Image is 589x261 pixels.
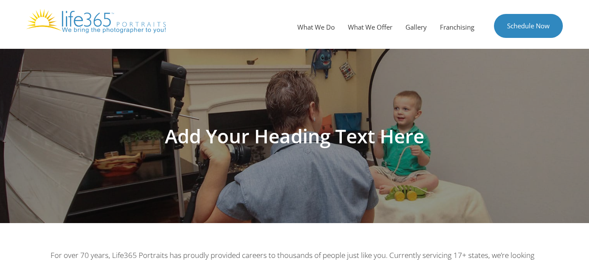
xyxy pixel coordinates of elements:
a: What We Do [291,14,341,40]
a: Schedule Now [494,14,563,38]
h1: Add Your Heading Text Here [51,126,539,146]
a: What We Offer [341,14,399,40]
a: Gallery [399,14,433,40]
a: Franchising [433,14,481,40]
img: Life365 [26,9,166,33]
